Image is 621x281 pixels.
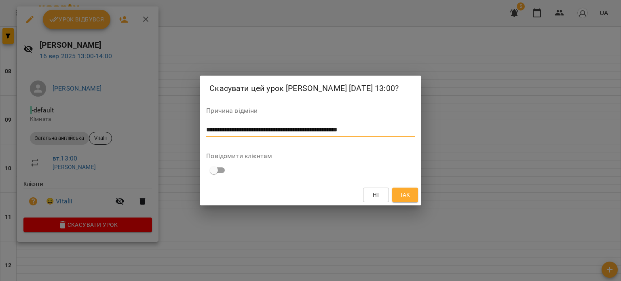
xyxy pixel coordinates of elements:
[206,153,414,159] label: Повідомити клієнтам
[209,82,411,95] h2: Скасувати цей урок [PERSON_NAME] [DATE] 13:00?
[206,108,414,114] label: Причина відміни
[400,190,410,200] span: Так
[392,188,418,202] button: Так
[363,188,389,202] button: Ні
[373,190,379,200] span: Ні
